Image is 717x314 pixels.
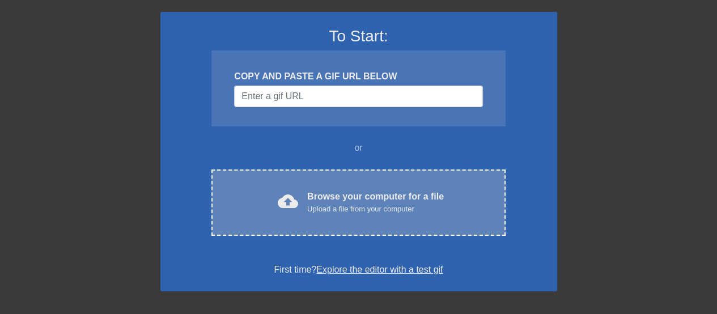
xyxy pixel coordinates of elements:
div: Browse your computer for a file [307,190,444,215]
div: COPY AND PASTE A GIF URL BELOW [234,70,482,83]
div: First time? [175,263,542,277]
input: Username [234,86,482,107]
span: cloud_upload [278,191,298,211]
a: Explore the editor with a test gif [316,265,443,274]
div: Upload a file from your computer [307,203,444,215]
h3: To Start: [175,27,542,46]
div: or [190,141,528,155]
